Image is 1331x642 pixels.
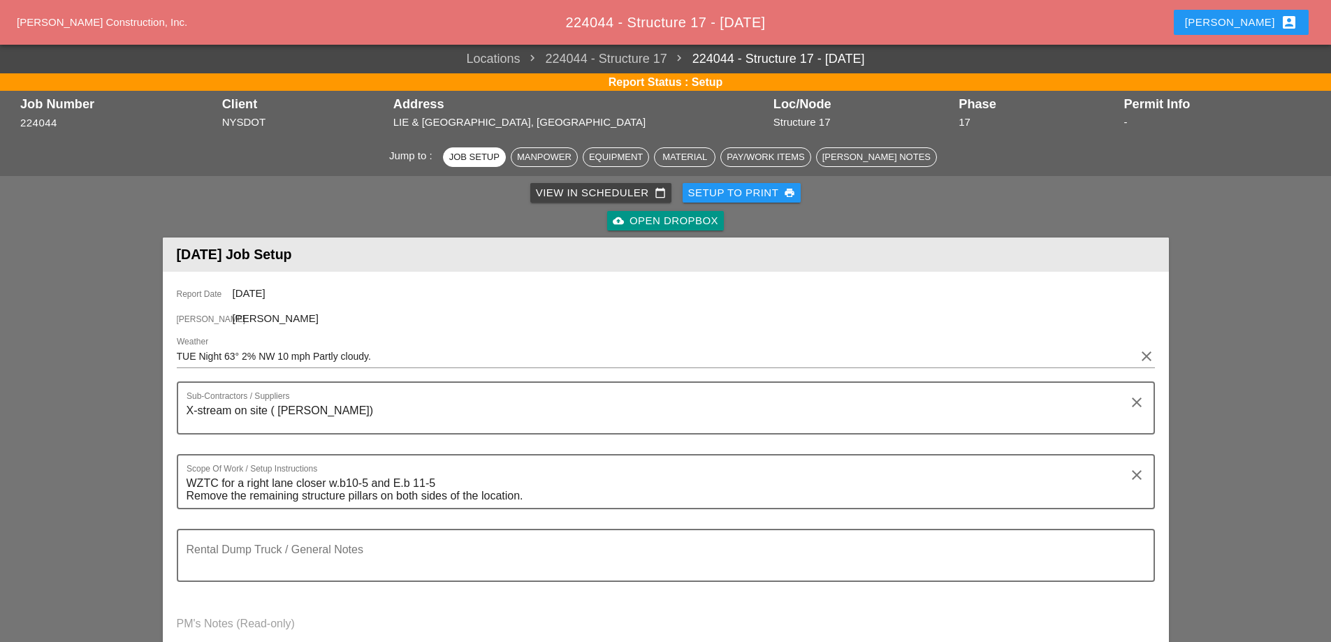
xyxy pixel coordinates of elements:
div: View in Scheduler [536,185,666,201]
div: Job Number [20,97,215,111]
a: Open Dropbox [607,211,724,231]
div: Address [393,97,766,111]
div: Manpower [517,150,572,164]
div: Equipment [589,150,643,164]
textarea: Sub-Contractors / Suppliers [187,400,1134,433]
div: Open Dropbox [613,213,718,229]
button: Job Setup [443,147,506,167]
button: Pay/Work Items [720,147,810,167]
button: Manpower [511,147,578,167]
div: LIE & [GEOGRAPHIC_DATA], [GEOGRAPHIC_DATA] [393,115,766,131]
span: Jump to : [389,149,438,161]
i: clear [1128,394,1145,411]
div: Loc/Node [773,97,952,111]
a: Locations [467,50,521,68]
header: [DATE] Job Setup [163,238,1169,272]
div: Client [222,97,386,111]
div: 17 [959,115,1117,131]
div: Setup to Print [688,185,796,201]
i: calendar_today [655,187,666,198]
span: Report Date [177,288,233,300]
span: [PERSON_NAME] [177,313,233,326]
span: 224044 - Structure 17 - [DATE] [565,15,765,30]
div: Structure 17 [773,115,952,131]
textarea: Rental Dump Truck / General Notes [187,547,1134,581]
div: [PERSON_NAME] [1185,14,1297,31]
span: 224044 - Structure 17 [521,50,667,68]
div: NYSDOT [222,115,386,131]
div: [PERSON_NAME] Notes [822,150,931,164]
a: 224044 - Structure 17 - [DATE] [667,50,865,68]
i: print [784,187,795,198]
div: Material [660,150,709,164]
a: View in Scheduler [530,183,671,203]
i: clear [1138,348,1155,365]
div: Phase [959,97,1117,111]
textarea: Scope Of Work / Setup Instructions [187,472,1134,508]
button: [PERSON_NAME] [1174,10,1309,35]
div: Job Setup [449,150,500,164]
div: Permit Info [1123,97,1311,111]
button: 224044 [20,115,57,131]
span: [DATE] [233,287,266,299]
i: account_box [1281,14,1297,31]
button: [PERSON_NAME] Notes [816,147,937,167]
input: Weather [177,345,1135,367]
span: [PERSON_NAME] [233,312,319,324]
div: Pay/Work Items [727,150,804,164]
button: Setup to Print [683,183,801,203]
a: [PERSON_NAME] Construction, Inc. [17,16,187,28]
i: cloud_upload [613,215,624,226]
button: Material [654,147,715,167]
button: Equipment [583,147,649,167]
div: - [1123,115,1311,131]
i: clear [1128,467,1145,483]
